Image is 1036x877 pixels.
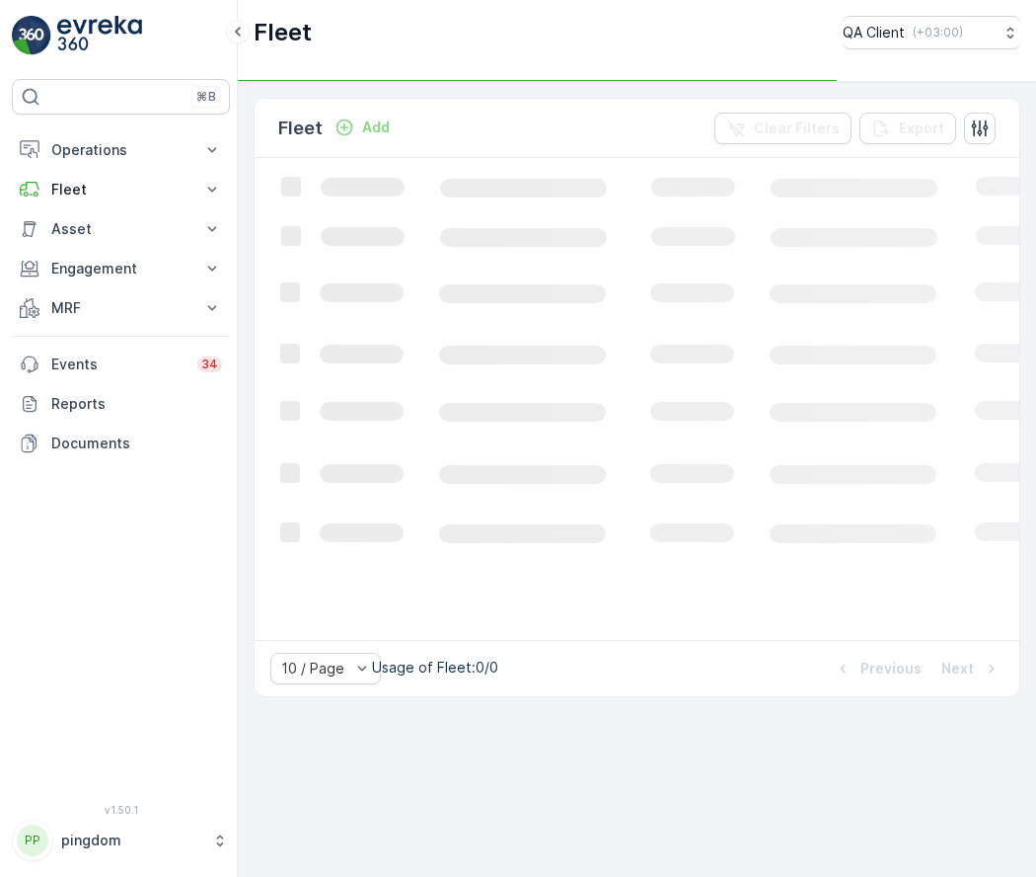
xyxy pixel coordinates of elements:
[843,23,905,42] p: QA Client
[913,25,963,40] p: ( +03:00 )
[51,219,190,239] p: Asset
[57,16,142,55] img: logo_light-DOdMpM7g.png
[254,17,312,48] p: Fleet
[12,424,230,463] a: Documents
[899,119,944,138] p: Export
[860,659,922,678] p: Previous
[61,831,202,850] p: pingdom
[754,119,840,138] p: Clear Filters
[939,657,1003,680] button: Next
[12,249,230,288] button: Engagement
[12,384,230,424] a: Reports
[51,259,190,279] p: Engagement
[12,16,51,55] img: logo
[843,16,1020,49] button: QA Client(+03:00)
[12,209,230,249] button: Asset
[12,820,230,861] button: PPpingdom
[196,89,216,105] p: ⌘B
[831,657,924,680] button: Previous
[12,804,230,816] span: v 1.50.1
[941,659,974,678] p: Next
[372,658,498,678] p: Usage of Fleet : 0/0
[12,345,230,384] a: Events34
[51,298,190,318] p: MRF
[859,113,956,144] button: Export
[51,394,222,414] p: Reports
[51,434,222,453] p: Documents
[714,113,851,144] button: Clear Filters
[51,180,190,199] p: Fleet
[17,825,48,856] div: PP
[12,288,230,328] button: MRF
[51,355,185,374] p: Events
[327,116,398,139] button: Add
[12,130,230,170] button: Operations
[12,170,230,209] button: Fleet
[201,357,218,372] p: 34
[362,118,390,137] p: Add
[51,140,190,160] p: Operations
[278,115,323,142] p: Fleet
